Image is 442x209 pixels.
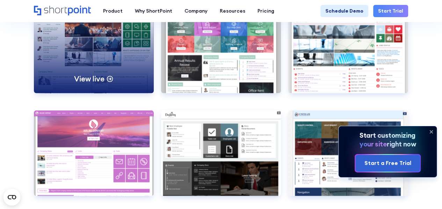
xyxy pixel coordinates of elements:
[288,8,408,103] a: Branded Site 6
[220,7,245,15] div: Resources
[74,74,104,84] p: View live
[407,175,442,209] iframe: Chat Widget
[129,5,178,17] a: Why ShortPoint
[355,155,420,172] a: Start a Free Trial
[288,110,408,206] a: Branded Site 9
[34,110,154,206] a: Branded Site 7
[161,8,281,103] a: Branded Site 5
[34,6,91,16] a: Home
[34,8,154,103] a: Branded Site 4View live
[320,5,368,17] a: Schedule Demo
[97,5,129,17] a: Product
[184,7,208,15] div: Company
[135,7,172,15] div: Why ShortPoint
[251,5,280,17] a: Pricing
[258,7,274,15] div: Pricing
[213,5,251,17] a: Resources
[178,5,213,17] a: Company
[364,159,411,167] div: Start a Free Trial
[103,7,123,15] div: Product
[161,110,281,206] a: Branded Site 8
[373,5,408,17] a: Start Trial
[3,189,20,206] button: Open CMP widget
